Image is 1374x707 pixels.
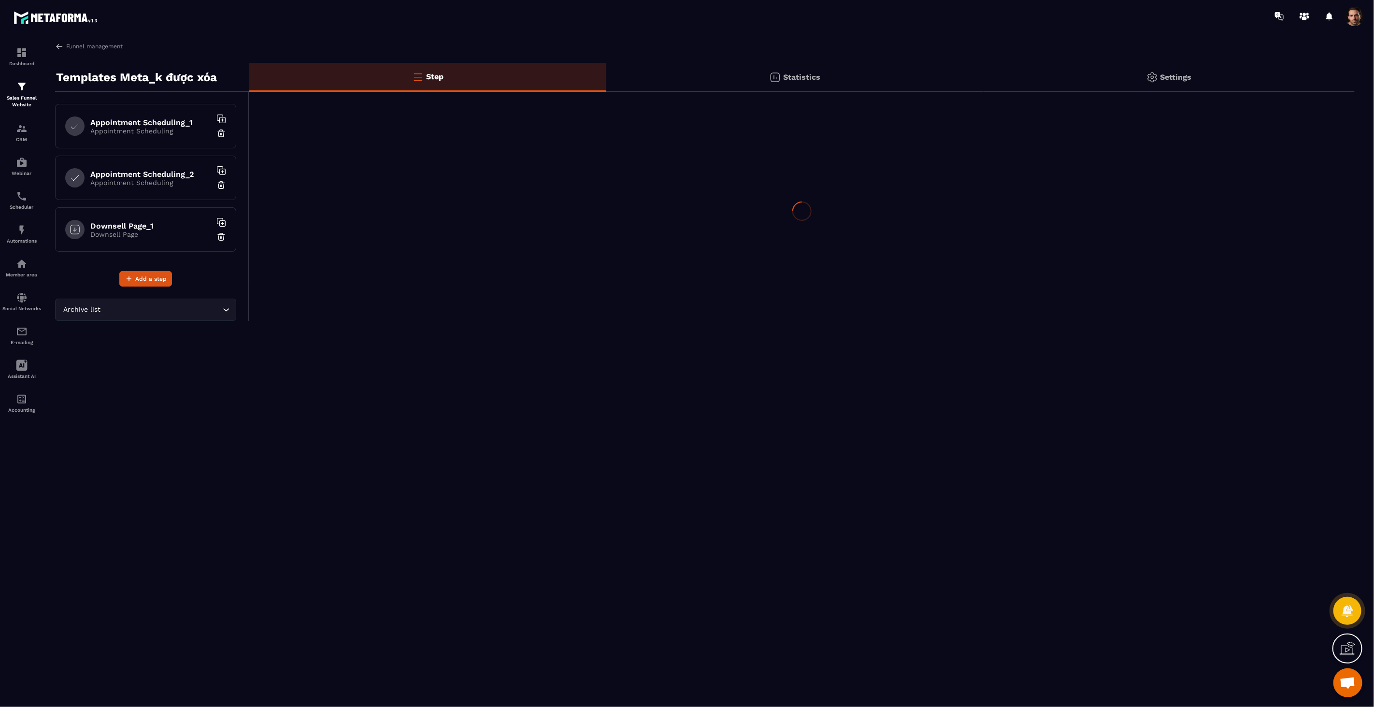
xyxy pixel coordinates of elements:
[2,61,41,66] p: Dashboard
[90,127,211,135] p: Appointment Scheduling
[2,95,41,108] p: Sales Funnel Website
[2,238,41,244] p: Automations
[61,304,103,315] span: Archive list
[2,183,41,217] a: schedulerschedulerScheduler
[16,258,28,270] img: automations
[56,68,217,87] p: Templates Meta_k được xóa
[2,318,41,352] a: emailemailE-mailing
[2,40,41,73] a: formationformationDashboard
[2,272,41,277] p: Member area
[2,407,41,413] p: Accounting
[16,157,28,168] img: automations
[90,170,211,179] h6: Appointment Scheduling_2
[16,292,28,303] img: social-network
[16,224,28,236] img: automations
[216,129,226,138] img: trash
[90,118,211,127] h6: Appointment Scheduling_1
[2,115,41,149] a: formationformationCRM
[2,285,41,318] a: social-networksocial-networkSocial Networks
[55,42,123,51] a: Funnel management
[55,299,236,321] div: Search for option
[2,137,41,142] p: CRM
[2,73,41,115] a: formationformationSales Funnel Website
[412,71,424,83] img: bars-o.4a397970.svg
[2,352,41,386] a: Assistant AI
[1146,72,1158,83] img: setting-gr.5f69749f.svg
[1160,72,1192,82] p: Settings
[14,9,100,27] img: logo
[769,72,781,83] img: stats.20deebd0.svg
[783,72,820,82] p: Statistics
[16,190,28,202] img: scheduler
[2,306,41,311] p: Social Networks
[2,204,41,210] p: Scheduler
[2,251,41,285] a: automationsautomationsMember area
[2,149,41,183] a: automationsautomationsWebinar
[119,271,172,287] button: Add a step
[16,81,28,92] img: formation
[16,326,28,337] img: email
[103,304,220,315] input: Search for option
[2,386,41,420] a: accountantaccountantAccounting
[216,180,226,190] img: trash
[16,47,28,58] img: formation
[16,393,28,405] img: accountant
[90,221,211,231] h6: Downsell Page_1
[90,231,211,238] p: Downsell Page
[2,217,41,251] a: automationsautomationsAutomations
[2,374,41,379] p: Assistant AI
[16,123,28,134] img: formation
[1333,668,1362,697] div: Mở cuộc trò chuyện
[135,274,167,284] span: Add a step
[90,179,211,187] p: Appointment Scheduling
[426,72,444,81] p: Step
[2,340,41,345] p: E-mailing
[55,42,64,51] img: arrow
[216,232,226,242] img: trash
[2,171,41,176] p: Webinar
